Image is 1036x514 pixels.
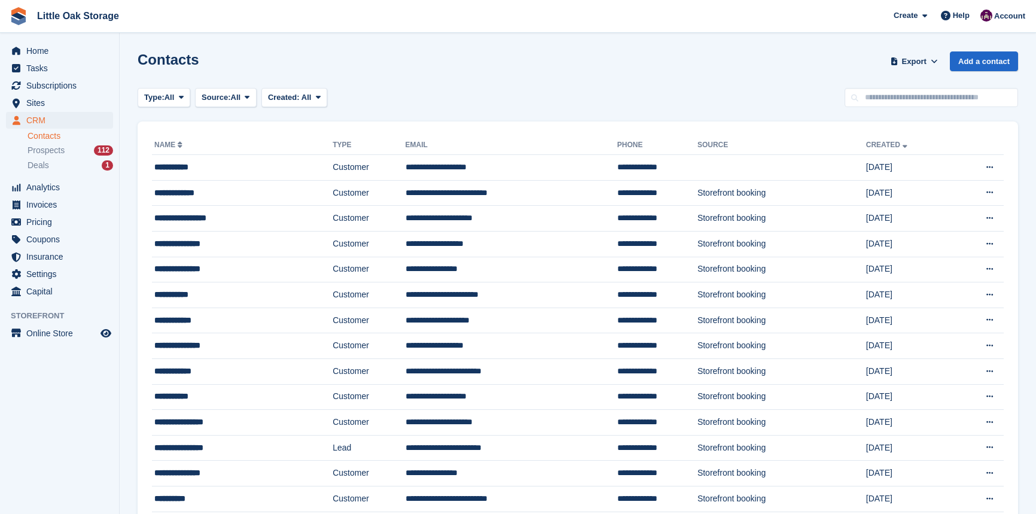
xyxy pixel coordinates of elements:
td: Storefront booking [697,384,866,410]
span: Pricing [26,214,98,230]
span: Settings [26,266,98,282]
td: Storefront booking [697,231,866,257]
td: [DATE] [866,231,953,257]
td: Storefront booking [697,410,866,436]
span: All [231,92,241,104]
td: Storefront booking [697,206,866,232]
span: Home [26,42,98,59]
span: Create [894,10,918,22]
a: Add a contact [950,51,1018,71]
span: Help [953,10,970,22]
a: Created [866,141,910,149]
td: Customer [333,461,405,486]
span: Analytics [26,179,98,196]
td: Customer [333,410,405,436]
a: menu [6,112,113,129]
button: Source: All [195,88,257,108]
span: Deals [28,160,49,171]
a: menu [6,266,113,282]
span: Prospects [28,145,65,156]
td: [DATE] [866,180,953,206]
span: Coupons [26,231,98,248]
h1: Contacts [138,51,199,68]
td: [DATE] [866,410,953,436]
a: menu [6,179,113,196]
td: Storefront booking [697,180,866,206]
td: Customer [333,384,405,410]
a: menu [6,214,113,230]
td: Customer [333,180,405,206]
span: Tasks [26,60,98,77]
td: [DATE] [866,333,953,359]
a: menu [6,325,113,342]
td: [DATE] [866,282,953,308]
span: Capital [26,283,98,300]
td: [DATE] [866,384,953,410]
th: Type [333,136,405,155]
span: Account [994,10,1025,22]
a: Prospects 112 [28,144,113,157]
a: menu [6,95,113,111]
span: All [164,92,175,104]
td: Storefront booking [697,257,866,282]
a: Deals 1 [28,159,113,172]
img: Morgen Aujla [980,10,992,22]
a: menu [6,248,113,265]
span: All [301,93,312,102]
td: Storefront booking [697,333,866,359]
span: Insurance [26,248,98,265]
button: Export [888,51,940,71]
div: 1 [102,160,113,171]
span: Export [902,56,927,68]
span: Created: [268,93,300,102]
td: [DATE] [866,435,953,461]
a: Name [154,141,185,149]
td: [DATE] [866,155,953,181]
td: [DATE] [866,461,953,486]
a: Contacts [28,130,113,142]
td: Customer [333,231,405,257]
td: [DATE] [866,358,953,384]
th: Phone [617,136,697,155]
td: Customer [333,282,405,308]
a: Preview store [99,326,113,340]
span: Sites [26,95,98,111]
span: Invoices [26,196,98,213]
span: Type: [144,92,164,104]
td: [DATE] [866,308,953,333]
a: menu [6,283,113,300]
td: Lead [333,435,405,461]
td: Storefront booking [697,461,866,486]
td: [DATE] [866,206,953,232]
a: menu [6,42,113,59]
span: Online Store [26,325,98,342]
button: Created: All [261,88,327,108]
span: Source: [202,92,230,104]
td: Customer [333,486,405,512]
td: Storefront booking [697,435,866,461]
a: Little Oak Storage [32,6,124,26]
a: menu [6,77,113,94]
td: [DATE] [866,257,953,282]
td: Storefront booking [697,282,866,308]
span: Subscriptions [26,77,98,94]
div: 112 [94,145,113,156]
td: Customer [333,358,405,384]
a: menu [6,196,113,213]
img: stora-icon-8386f47178a22dfd0bd8f6a31ec36ba5ce8667c1dd55bd0f319d3a0aa187defe.svg [10,7,28,25]
td: Storefront booking [697,358,866,384]
td: Storefront booking [697,308,866,333]
td: Customer [333,257,405,282]
button: Type: All [138,88,190,108]
th: Email [406,136,617,155]
td: Storefront booking [697,486,866,512]
td: Customer [333,155,405,181]
td: [DATE] [866,486,953,512]
td: Customer [333,206,405,232]
th: Source [697,136,866,155]
a: menu [6,60,113,77]
span: CRM [26,112,98,129]
td: Customer [333,308,405,333]
span: Storefront [11,310,119,322]
a: menu [6,231,113,248]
